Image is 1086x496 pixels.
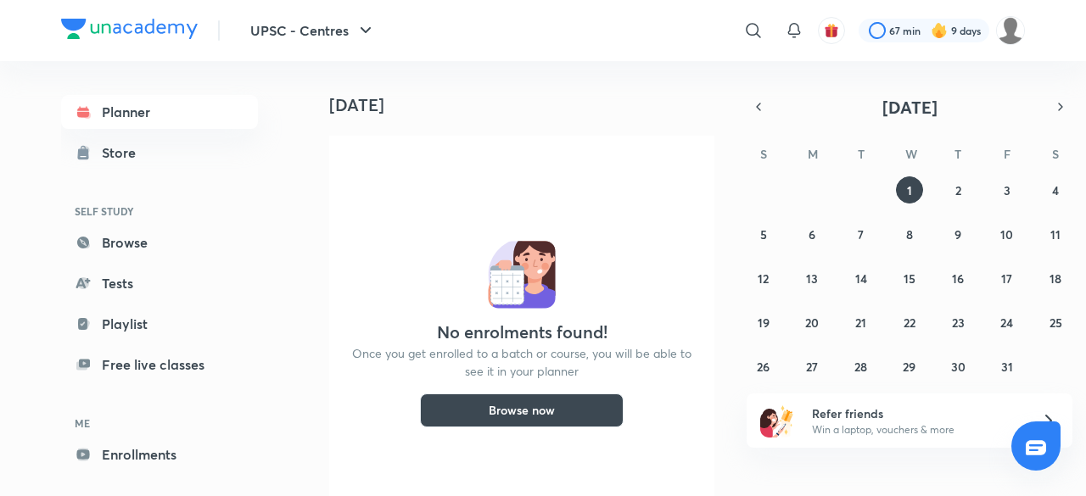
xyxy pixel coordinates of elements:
button: October 28, 2025 [848,353,875,380]
h4: [DATE] [329,95,728,115]
abbr: Monday [808,146,818,162]
button: October 31, 2025 [994,353,1021,380]
button: October 29, 2025 [896,353,923,380]
button: October 4, 2025 [1042,176,1069,203]
button: UPSC - Centres [240,14,386,47]
abbr: October 1, 2025 [907,182,912,198]
img: Company Logo [61,19,198,39]
abbr: October 14, 2025 [855,270,867,287]
div: Store [102,142,146,163]
button: October 6, 2025 [798,220,826,248]
button: October 30, 2025 [944,353,971,380]
abbr: October 18, 2025 [1050,270,1061,287]
button: October 1, 2025 [896,176,923,203]
abbr: October 27, 2025 [806,359,818,375]
abbr: October 21, 2025 [855,315,866,331]
button: October 3, 2025 [994,176,1021,203]
img: No events [488,241,556,309]
button: October 23, 2025 [944,309,971,336]
button: October 19, 2025 [750,309,777,336]
a: Tests [61,266,258,300]
button: October 13, 2025 [798,265,826,292]
button: October 11, 2025 [1042,220,1069,248]
abbr: October 20, 2025 [805,315,819,331]
abbr: Tuesday [858,146,865,162]
a: Store [61,136,258,170]
button: October 21, 2025 [848,309,875,336]
button: October 12, 2025 [750,265,777,292]
h4: No enrolments found! [437,322,607,343]
abbr: October 28, 2025 [854,359,867,375]
button: [DATE] [770,95,1049,119]
abbr: October 26, 2025 [757,359,770,375]
abbr: Friday [1004,146,1010,162]
abbr: Saturday [1052,146,1059,162]
abbr: October 12, 2025 [758,270,769,287]
span: [DATE] [882,96,938,119]
abbr: Wednesday [905,146,917,162]
abbr: October 6, 2025 [809,226,815,242]
p: Win a laptop, vouchers & more [812,422,1021,437]
button: avatar [818,17,845,44]
h6: SELF STUDY [61,197,258,226]
button: October 9, 2025 [944,220,971,248]
a: Playlist [61,307,258,341]
abbr: October 3, 2025 [1004,182,1010,198]
button: October 5, 2025 [750,220,777,248]
button: October 25, 2025 [1042,309,1069,336]
button: October 27, 2025 [798,353,826,380]
abbr: October 10, 2025 [1000,226,1013,242]
button: Browse now [420,393,624,427]
abbr: October 15, 2025 [904,270,915,287]
button: October 2, 2025 [944,176,971,203]
abbr: October 7, 2025 [858,226,864,242]
abbr: October 9, 2025 [954,226,961,242]
a: Company Logo [61,19,198,43]
abbr: October 22, 2025 [904,315,915,331]
button: October 15, 2025 [896,265,923,292]
a: Free live classes [61,348,258,382]
p: Once you get enrolled to a batch or course, you will be able to see it in your planner [350,344,694,380]
button: October 14, 2025 [848,265,875,292]
abbr: October 30, 2025 [951,359,966,375]
abbr: October 19, 2025 [758,315,770,331]
abbr: October 8, 2025 [906,226,913,242]
button: October 8, 2025 [896,220,923,248]
abbr: October 4, 2025 [1052,182,1059,198]
abbr: Sunday [760,146,767,162]
abbr: October 23, 2025 [952,315,965,331]
button: October 10, 2025 [994,220,1021,248]
abbr: October 25, 2025 [1050,315,1062,331]
button: October 26, 2025 [750,353,777,380]
img: streak [931,22,948,39]
button: October 16, 2025 [944,265,971,292]
button: October 20, 2025 [798,309,826,336]
abbr: October 11, 2025 [1050,226,1061,242]
button: October 22, 2025 [896,309,923,336]
img: referral [760,404,794,437]
img: avatar [824,23,839,38]
button: October 24, 2025 [994,309,1021,336]
button: October 18, 2025 [1042,265,1069,292]
button: October 7, 2025 [848,220,875,248]
abbr: October 16, 2025 [952,270,964,287]
abbr: October 24, 2025 [1000,315,1013,331]
img: SAKSHI AGRAWAL [996,16,1025,45]
a: Browse [61,226,258,259]
abbr: October 5, 2025 [760,226,767,242]
abbr: October 2, 2025 [955,182,961,198]
h6: Refer friends [812,404,1021,422]
abbr: October 13, 2025 [806,270,818,287]
a: Planner [61,95,258,129]
abbr: October 31, 2025 [1001,359,1013,375]
button: October 17, 2025 [994,265,1021,292]
a: Enrollments [61,437,258,471]
abbr: Thursday [954,146,961,162]
abbr: October 17, 2025 [1001,270,1012,287]
h6: ME [61,409,258,437]
abbr: October 29, 2025 [903,359,915,375]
